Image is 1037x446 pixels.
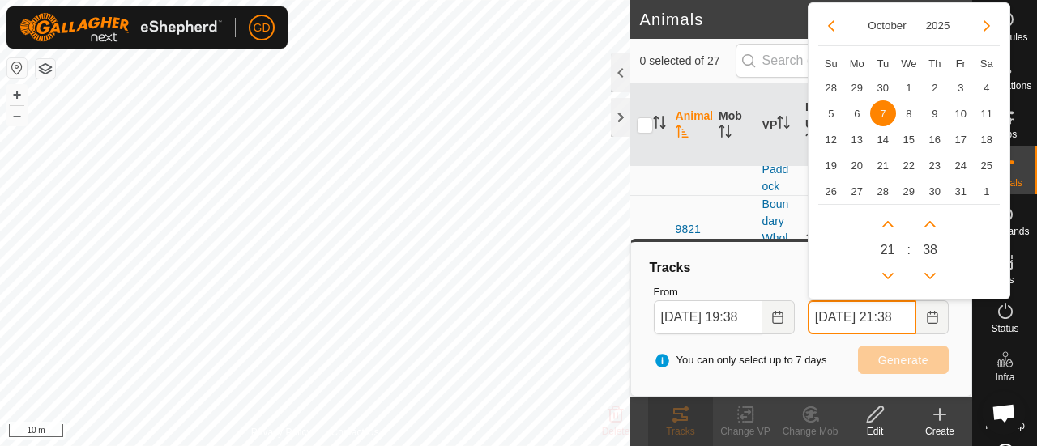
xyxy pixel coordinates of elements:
[920,16,957,35] button: Choose Year
[907,424,972,439] div: Create
[875,263,901,289] p-button: Previous Hour
[922,178,948,204] td: 30
[948,74,974,100] span: 3
[974,178,1000,204] td: 1
[331,425,378,440] a: Contact Us
[985,421,1025,431] span: Heatmap
[896,100,922,126] td: 8
[818,100,844,126] td: 5
[948,178,974,204] td: 31
[844,126,870,152] td: 13
[654,352,827,368] span: You can only select up to 7 days
[870,126,896,152] td: 14
[818,13,844,39] button: Previous Month
[870,74,896,100] td: 30
[907,240,911,260] span: :
[917,211,943,237] p-button: Next Minute
[719,127,732,140] p-sorticon: Activate to sort
[922,100,948,126] td: 9
[861,16,912,35] button: Choose Month
[808,2,1010,300] div: Choose Date
[974,13,1000,39] button: Next Month
[917,263,943,289] p-button: Previous Minute
[875,211,901,237] p-button: Next Hour
[7,58,27,78] button: Reset Map
[762,78,789,193] a: Boundary Whole Farm Paddock
[844,74,870,100] td: 29
[928,57,941,70] span: Th
[844,100,870,126] td: 6
[881,240,895,260] span: 21
[980,57,993,70] span: Sa
[762,198,789,312] a: Boundary Whole Farm Paddock
[818,152,844,178] td: 19
[844,178,870,204] td: 27
[974,74,1000,100] span: 4
[719,238,749,272] div: Steers
[654,284,795,300] label: From
[922,126,948,152] td: 16
[870,178,896,204] td: 28
[648,424,713,439] div: Tracks
[669,84,712,167] th: Animal
[805,231,830,278] span: 7 Oct 2025, 9:25 pm
[922,152,948,178] td: 23
[850,57,864,70] span: Mo
[948,100,974,126] td: 10
[762,300,795,334] button: Choose Date
[799,84,842,167] th: Last Updated
[991,324,1018,333] span: Status
[870,152,896,178] span: 21
[896,126,922,152] td: 15
[877,57,889,70] span: Tu
[7,85,27,104] button: +
[647,258,955,278] div: Tracks
[640,53,736,70] span: 0 selected of 27
[825,57,838,70] span: Su
[896,74,922,100] td: 1
[896,152,922,178] td: 22
[948,126,974,152] td: 17
[974,152,1000,178] span: 25
[956,57,966,70] span: Fr
[736,44,932,78] input: Search (S)
[870,100,896,126] span: 7
[948,152,974,178] td: 24
[922,74,948,100] td: 2
[974,100,1000,126] td: 11
[254,19,271,36] span: GD
[713,424,778,439] div: Change VP
[818,126,844,152] td: 12
[818,74,844,100] td: 28
[818,178,844,204] td: 26
[251,425,312,440] a: Privacy Policy
[676,221,706,289] span: 982123777939651
[896,178,922,204] td: 29
[878,354,928,367] span: Generate
[974,126,1000,152] td: 18
[7,106,27,125] button: –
